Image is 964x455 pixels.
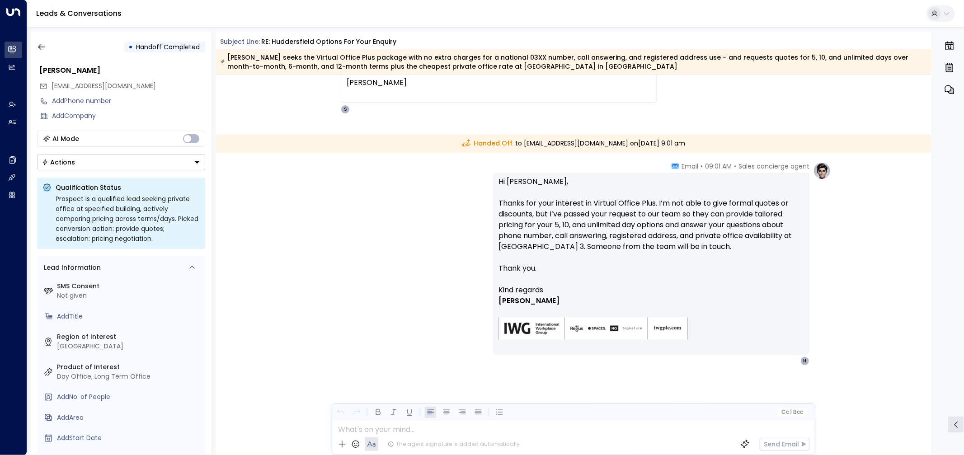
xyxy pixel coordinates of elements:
p: Qualification Status [56,183,200,192]
span: Cc Bcc [781,409,803,415]
div: RE: Huddersfield options for your enquiry [261,37,396,47]
span: | [790,409,792,415]
div: Signature [498,285,804,351]
span: • [734,162,736,171]
label: SMS Consent [57,281,202,291]
div: Lead Information [41,263,101,272]
p: Hi [PERSON_NAME], Thanks for your interest in Virtual Office Plus. I’m not able to give formal qu... [498,176,804,285]
div: [PERSON_NAME] seeks the Virtual Office Plus package with no extra charges for a national 03XX num... [221,53,926,71]
img: profile-logo.png [813,162,831,180]
div: The agent signature is added automatically [388,440,520,448]
button: Cc|Bcc [778,408,807,417]
span: • [701,162,703,171]
img: AIorK4zU2Kz5WUNqa9ifSKC9jFH1hjwenjvh85X70KBOPduETvkeZu4OqG8oPuqbwvp3xfXcMQJCRtwYb-SG [498,317,688,340]
div: AI Mode [53,134,80,143]
div: H [800,356,809,366]
span: [PERSON_NAME] [347,77,407,88]
span: hello@7point.co.uk [52,81,156,91]
div: [PERSON_NAME] [40,65,205,76]
button: Undo [335,407,346,418]
span: Sales concierge agent [738,162,809,171]
div: AddArea [57,413,202,422]
span: Handed Off [462,139,513,148]
div: Prospect is a qualified lead seeking private office at specified building, actively comparing pri... [56,194,200,244]
div: AddPhone number [52,96,205,106]
div: AddTitle [57,312,202,321]
span: Handoff Completed [136,42,200,52]
button: Redo [351,407,362,418]
div: Day Office, Long Term Office [57,372,202,381]
div: [GEOGRAPHIC_DATA] [57,342,202,351]
span: [PERSON_NAME] [498,296,560,306]
div: AddNo. of People [57,392,202,402]
label: Product of Interest [57,362,202,372]
button: Actions [37,154,205,170]
span: Kind regards [498,285,543,296]
a: Leads & Conversations [36,8,122,19]
div: to [EMAIL_ADDRESS][DOMAIN_NAME] on [DATE] 9:01 am [216,134,932,153]
div: AddStart Date [57,433,202,443]
div: • [129,39,133,55]
label: Region of Interest [57,332,202,342]
span: [EMAIL_ADDRESS][DOMAIN_NAME] [52,81,156,90]
span: Subject Line: [221,37,260,46]
div: S [341,105,350,114]
div: Not given [57,291,202,300]
span: 09:01 AM [705,162,732,171]
div: Actions [42,158,75,166]
div: Button group with a nested menu [37,154,205,170]
span: Email [682,162,698,171]
div: AddCompany [52,111,205,121]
